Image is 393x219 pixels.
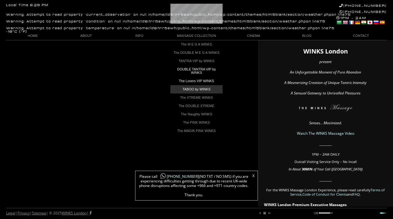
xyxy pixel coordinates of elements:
[319,20,325,23] b: 75
[138,174,249,197] span: Please call (NO TXT / NO SMS) if you are experiencing difficulties getting through due to recent ...
[329,27,335,30] b: 75
[113,32,166,40] a: INFO
[367,20,372,25] a: Japanese
[170,77,223,85] a: The Lovers VIP WINKS
[345,13,351,17] b: 75
[284,80,367,85] em: A Mesmerizing Creation of Unique Tantric Intensity
[227,32,280,40] a: CINEMA
[379,212,387,214] a: Next
[135,27,315,30] b: /home/lld6i1rr5awh/public_html/wp-content/themes/html5blank/section/weather.php
[336,16,387,26] div: 1PM - 2AM
[170,94,223,102] a: The XTREME WINKS
[264,49,387,54] h1: WINKS London
[158,174,199,179] a: [PHONE_NUMBER]
[252,174,255,178] a: X
[355,20,360,25] a: German
[264,177,387,182] p: ________
[297,131,354,136] a: Watch The WINKS Massage Video
[170,49,223,57] a: The DOUBLE M E G A WINKS
[294,159,357,164] span: Outcall Visiting Service Only – No Incall
[6,4,49,7] div: Local Time 6:29 PM
[280,32,334,40] a: BLOG
[170,57,223,65] a: TANTRA VIP by WINKS
[291,90,360,96] em: A Sensual Gateway to Unrivalled Pleasures
[170,102,223,110] a: The DOUBLE XTREME
[170,40,223,49] a: The M E G A WINKS
[6,210,15,216] a: Legal
[339,4,387,8] a: [PHONE_NUMBER]
[289,167,301,171] em: In About
[340,10,387,14] a: [PHONE_NUMBER]
[6,27,24,30] b: Warning
[290,70,361,75] em: An Unforgettable Moment of Pure Abandon
[266,188,385,197] span: For the WINKS Massage London Experience, please read carefully , and .
[6,20,24,23] b: Warning
[302,167,305,171] span: 30
[6,13,24,17] b: Warning
[280,105,371,114] img: The WINKS London Massage
[302,192,347,197] a: Code of Conduct for Clients
[290,188,385,197] a: Terms of Service
[263,211,267,215] a: stop
[342,20,348,25] a: English
[361,20,366,25] a: Hindi
[319,59,332,64] em: present
[267,211,271,215] a: next
[333,32,387,40] a: CONTACT
[170,127,223,135] a: The MAGIK PINK WINKS
[126,20,306,23] b: /home/lld6i1rr5awh/public_html/wp-content/themes/html5blank/section/weather.php
[166,32,227,40] a: MASSAGE COLLECTION
[353,192,360,197] a: FAQ
[264,142,387,146] p: ________
[264,202,347,207] strong: WINKS London Premium Executive Massages
[160,173,166,179] img: whatsapp-icon1.png
[152,13,332,17] b: /home/lld6i1rr5awh/public_html/wp-content/themes/html5blank/section/weather.php
[6,32,60,40] a: HOME
[305,167,313,171] strong: MIN
[32,210,46,216] a: Sitemap
[60,32,113,40] a: ABOUT
[314,211,317,215] a: mute
[170,118,223,127] a: The PINK WINKS
[62,210,87,216] a: WINKS London
[312,152,340,157] span: 1PM – 2AM DAILY
[6,10,351,34] div: : Attempt to read property "current_observation" on null in on line : Attempt to read property "c...
[259,211,262,215] a: play
[6,208,91,218] div: | | | © 2025 |
[336,20,342,25] a: Arabic
[170,110,223,118] a: The Naughty WINKS
[348,20,354,25] a: French
[309,120,342,125] em: Senses… Maximized.
[18,210,30,216] a: Privacy
[170,65,223,77] a: DOUBLE TANTRA VIP by WINKS
[170,85,223,94] a: TABOO by WINKS
[373,20,379,25] a: Russian
[313,167,363,171] em: of Your Call ([GEOGRAPHIC_DATA])
[379,20,385,25] a: Spanish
